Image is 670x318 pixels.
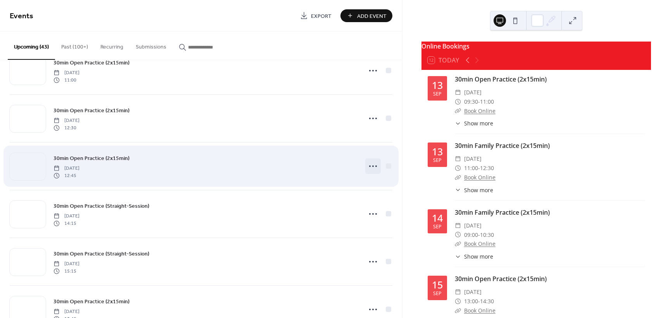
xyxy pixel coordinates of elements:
[464,240,496,247] a: Book Online
[54,124,79,131] span: 12:30
[10,9,33,24] span: Events
[455,275,547,283] a: 30min Open Practice (2x15min)
[432,80,443,90] div: 13
[455,252,493,261] button: ​Show more
[54,154,130,163] a: 30min Open Practice (2x15min)
[54,58,130,67] a: 30min Open Practice (2x15min)
[455,306,461,315] div: ​
[433,224,442,229] div: Sep
[455,154,461,163] div: ​
[464,119,493,127] span: Show more
[464,307,496,314] a: Book Online
[455,119,461,127] div: ​
[455,186,461,194] div: ​
[94,31,130,59] button: Recurring
[464,107,496,115] a: Book Online
[464,287,482,297] span: [DATE]
[480,297,494,306] span: 14:30
[433,158,442,163] div: Sep
[464,252,493,261] span: Show more
[455,163,461,173] div: ​
[311,12,332,20] span: Export
[54,261,79,268] span: [DATE]
[455,252,461,261] div: ​
[54,202,149,210] a: 30min Open Practice (Straight-Session)
[54,220,79,227] span: 14:15
[455,239,461,248] div: ​
[455,297,461,306] div: ​
[464,174,496,181] a: Book Online
[464,88,482,97] span: [DATE]
[54,268,79,275] span: 15:15
[433,92,442,97] div: Sep
[55,31,94,59] button: Past (100+)
[54,297,130,306] a: 30min Open Practice (2x15min)
[54,117,79,124] span: [DATE]
[54,70,79,76] span: [DATE]
[464,163,478,173] span: 11:00
[464,97,478,106] span: 09:30
[432,280,443,290] div: 15
[455,97,461,106] div: ​
[8,31,55,60] button: Upcoming (43)
[294,9,337,22] a: Export
[340,9,392,22] button: Add Event
[54,76,79,83] span: 11:00
[54,107,130,115] span: 30min Open Practice (2x15min)
[480,97,494,106] span: 11:00
[478,297,480,306] span: -
[54,249,149,258] a: 30min Open Practice (Straight-Session)
[478,163,480,173] span: -
[432,213,443,223] div: 14
[464,186,493,194] span: Show more
[455,221,461,230] div: ​
[478,230,480,240] span: -
[455,141,550,150] a: 30min Family Practice (2x15min)
[432,147,443,156] div: 13
[54,202,149,210] span: 30min Open Practice (Straight-Session)
[421,42,651,51] div: Online Bookings
[54,59,130,67] span: 30min Open Practice (2x15min)
[455,186,493,194] button: ​Show more
[54,250,149,258] span: 30min Open Practice (Straight-Session)
[455,106,461,116] div: ​
[455,208,550,217] a: 30min Family Practice (2x15min)
[130,31,173,59] button: Submissions
[478,97,480,106] span: -
[455,75,547,83] a: 30min Open Practice (2x15min)
[54,172,79,179] span: 12:45
[54,165,79,172] span: [DATE]
[54,213,79,220] span: [DATE]
[357,12,387,20] span: Add Event
[455,230,461,240] div: ​
[455,173,461,182] div: ​
[480,230,494,240] span: 10:30
[464,154,482,163] span: [DATE]
[455,119,493,127] button: ​Show more
[464,221,482,230] span: [DATE]
[54,308,79,315] span: [DATE]
[480,163,494,173] span: 12:30
[455,287,461,297] div: ​
[433,291,442,296] div: Sep
[54,106,130,115] a: 30min Open Practice (2x15min)
[464,230,478,240] span: 09:00
[455,88,461,97] div: ​
[464,297,478,306] span: 13:00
